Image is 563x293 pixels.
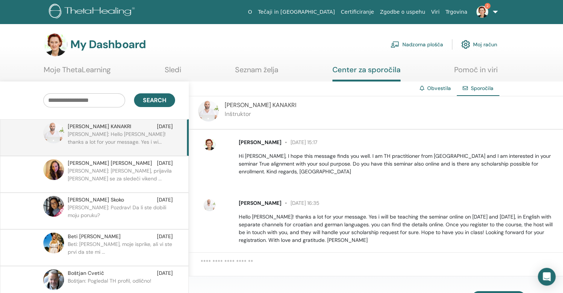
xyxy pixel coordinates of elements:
[454,65,498,80] a: Pomoč in viri
[43,123,64,143] img: default.jpg
[255,5,338,19] a: Tečaji in [GEOGRAPHIC_DATA]
[239,139,281,146] span: [PERSON_NAME]
[68,159,152,167] span: [PERSON_NAME] [PERSON_NAME]
[165,65,181,80] a: Sledi
[245,5,255,19] a: O
[428,5,443,19] a: Viri
[43,159,64,180] img: default.jpg
[239,152,554,176] p: Hi [PERSON_NAME], I hope this message finds you well. I am TH practitioner from [GEOGRAPHIC_DATA]...
[391,41,399,48] img: chalkboard-teacher.svg
[70,38,146,51] h3: My Dashboard
[143,96,166,104] span: Search
[157,123,173,130] span: [DATE]
[538,268,556,286] div: Open Intercom Messenger
[68,240,175,263] p: Beti: [PERSON_NAME], moje isprike, ali vi ste prvi da ste mi ...
[225,110,296,119] p: Inštruktor
[377,5,428,19] a: Zgodbe o uspehu
[134,93,175,107] button: Search
[43,233,64,253] img: default.jpg
[461,38,470,51] img: cog.svg
[476,6,488,18] img: default.jpg
[68,204,175,226] p: [PERSON_NAME]: Pozdrav! Da li ste dobili moju poruku?
[427,85,451,91] a: Obvestila
[157,269,173,277] span: [DATE]
[157,233,173,240] span: [DATE]
[391,36,443,53] a: Nadzorna plošča
[68,196,124,204] span: [PERSON_NAME] Skoko
[68,123,131,130] span: [PERSON_NAME] KANAKRI
[485,3,490,9] span: 2
[281,200,319,206] span: [DATE] 16:35
[157,196,173,204] span: [DATE]
[338,5,377,19] a: Certificiranje
[332,65,401,81] a: Center za sporočila
[43,269,64,290] img: default.jpg
[49,4,137,20] img: logo.png
[281,139,317,146] span: [DATE] 15:17
[44,65,111,80] a: Moje ThetaLearning
[43,196,64,217] img: default.png
[235,65,278,80] a: Seznam želja
[157,159,173,167] span: [DATE]
[461,36,497,53] a: Moj račun
[68,130,175,153] p: [PERSON_NAME]: Hello [PERSON_NAME]! thanks a lot for your message. Yes i wi...
[198,101,219,121] img: default.jpg
[204,139,215,150] img: default.jpg
[68,269,104,277] span: Boštjan Cvetič
[68,167,175,189] p: [PERSON_NAME]: [PERSON_NAME], prijavila [PERSON_NAME] se za sledeči vikend ...
[471,85,493,91] span: Sporočila
[239,213,554,244] p: Hello [PERSON_NAME]! thanks a lot for your message. Yes i will be teaching the seminar online on ...
[239,200,281,206] span: [PERSON_NAME]
[442,5,470,19] a: Trgovina
[44,33,67,56] img: default.jpg
[68,233,121,240] span: Beti [PERSON_NAME]
[204,199,215,211] img: default.jpg
[225,101,296,109] span: [PERSON_NAME] KANAKRI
